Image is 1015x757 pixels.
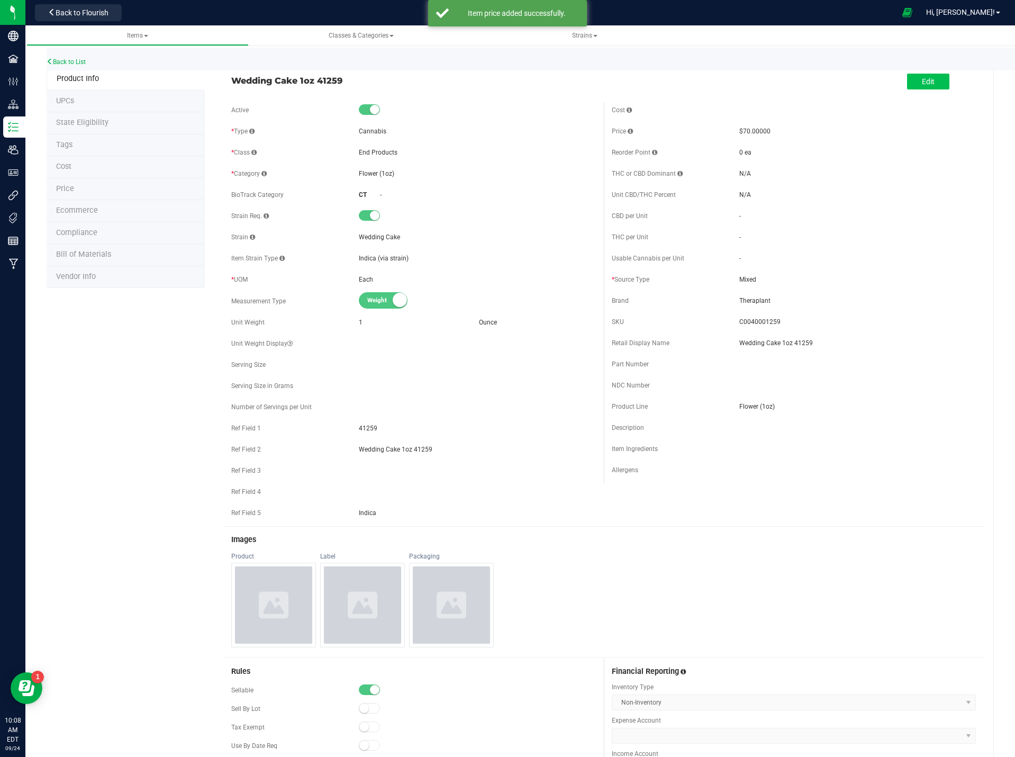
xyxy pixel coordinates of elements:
span: Cost [56,162,71,171]
span: Ref Field 5 [231,509,261,517]
span: Reorder Point [612,149,657,156]
span: Unit Weight Display [231,340,293,347]
span: Flower (1oz) [739,402,976,411]
div: Packaging [409,552,494,561]
span: Brand [612,297,629,304]
span: Serving Size in Grams [231,382,293,390]
span: Weight [367,293,415,308]
span: 0 ea [739,149,751,156]
span: Class [231,149,257,156]
span: Ref Field 3 [231,467,261,474]
span: Financial Reporting [612,667,679,676]
span: - [739,212,741,220]
span: Rules [231,667,250,676]
span: Edit [922,77,935,86]
span: Indica [359,508,595,518]
span: Inventory Type [612,682,976,692]
span: Cannabis [359,128,386,135]
span: Number of Servings per Unit [231,403,312,411]
p: 09/24 [5,744,21,752]
span: 1 [359,319,362,326]
inline-svg: Configuration [8,76,19,87]
span: Vendor Info [56,272,96,281]
button: Back to Flourish [35,4,122,21]
span: Part Number [612,361,649,368]
span: Type [231,128,255,135]
span: Tax Exempt [231,724,265,731]
span: Indica (via strain) [359,255,409,262]
span: Tag [56,96,74,105]
span: Serving Size [231,361,266,368]
span: Use By Date Req [231,742,277,750]
span: Each [359,276,373,283]
span: Tag [56,140,72,149]
span: Wedding Cake [359,233,400,241]
span: Ecommerce [56,206,98,215]
span: Compliance [56,228,97,237]
span: Expense Account [612,716,976,725]
span: CBD per Unit [612,212,648,220]
span: Unit Weight [231,319,265,326]
span: Strain Req. [231,212,269,220]
span: Ounce [479,319,497,326]
inline-svg: Facilities [8,53,19,64]
inline-svg: Users [8,145,19,155]
span: $70.00000 [739,128,771,135]
span: Usable Cannabis per Unit [612,255,684,262]
span: Unit CBD/THC Percent [612,191,676,199]
div: Label [320,552,405,561]
span: Ref Field 1 [231,425,261,432]
button: Edit [907,74,949,89]
span: Price [612,128,633,135]
inline-svg: Reports [8,236,19,246]
span: Product Line [612,403,648,410]
span: Back to Flourish [56,8,108,17]
span: - [380,191,382,199]
i: Custom display text for unit weight (e.g., '1.25 g', '1 gram (0.035 oz)', '1 cookie (10mg THC)') [287,340,293,347]
span: Sell By Lot [231,705,260,713]
span: BioTrack Category [231,191,284,199]
span: Active [231,106,249,114]
span: Ref Field 2 [231,446,261,453]
span: Product Info [57,74,99,83]
inline-svg: Integrations [8,190,19,201]
span: N/A [739,170,751,177]
h3: Images [231,536,976,544]
div: Product [231,552,316,561]
span: Items [127,32,148,39]
span: - [739,233,741,241]
inline-svg: Inventory [8,122,19,132]
span: Measurement Type [231,298,286,305]
span: Description [612,424,644,431]
span: Strain [231,233,255,241]
span: End Products [359,149,397,156]
span: Wedding Cake 1oz 41259 [739,338,976,348]
span: Mixed [739,275,976,284]
div: Item price added successfully. [455,8,579,19]
a: Back to List [47,58,86,66]
span: THC per Unit [612,233,648,241]
span: NDC Number [612,382,650,389]
span: Retail Display Name [612,339,669,347]
span: Theraplant [739,296,976,305]
span: Source Type [612,276,649,283]
span: Allergens [612,466,638,474]
div: CT [359,190,380,200]
span: Tag [56,118,108,127]
inline-svg: User Roles [8,167,19,178]
span: Item Ingredients [612,445,658,453]
inline-svg: Manufacturing [8,258,19,269]
iframe: Resource center unread badge [31,671,44,683]
span: Cost [612,106,632,114]
span: Price [56,184,74,193]
span: - [739,255,741,262]
span: 41259 [359,423,595,433]
p: 10:08 AM EDT [5,716,21,744]
span: Classes & Categories [329,32,394,39]
span: UOM [231,276,248,283]
span: Bill of Materials [56,250,111,259]
span: N/A [739,191,751,199]
span: Category [231,170,267,177]
inline-svg: Tags [8,213,19,223]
